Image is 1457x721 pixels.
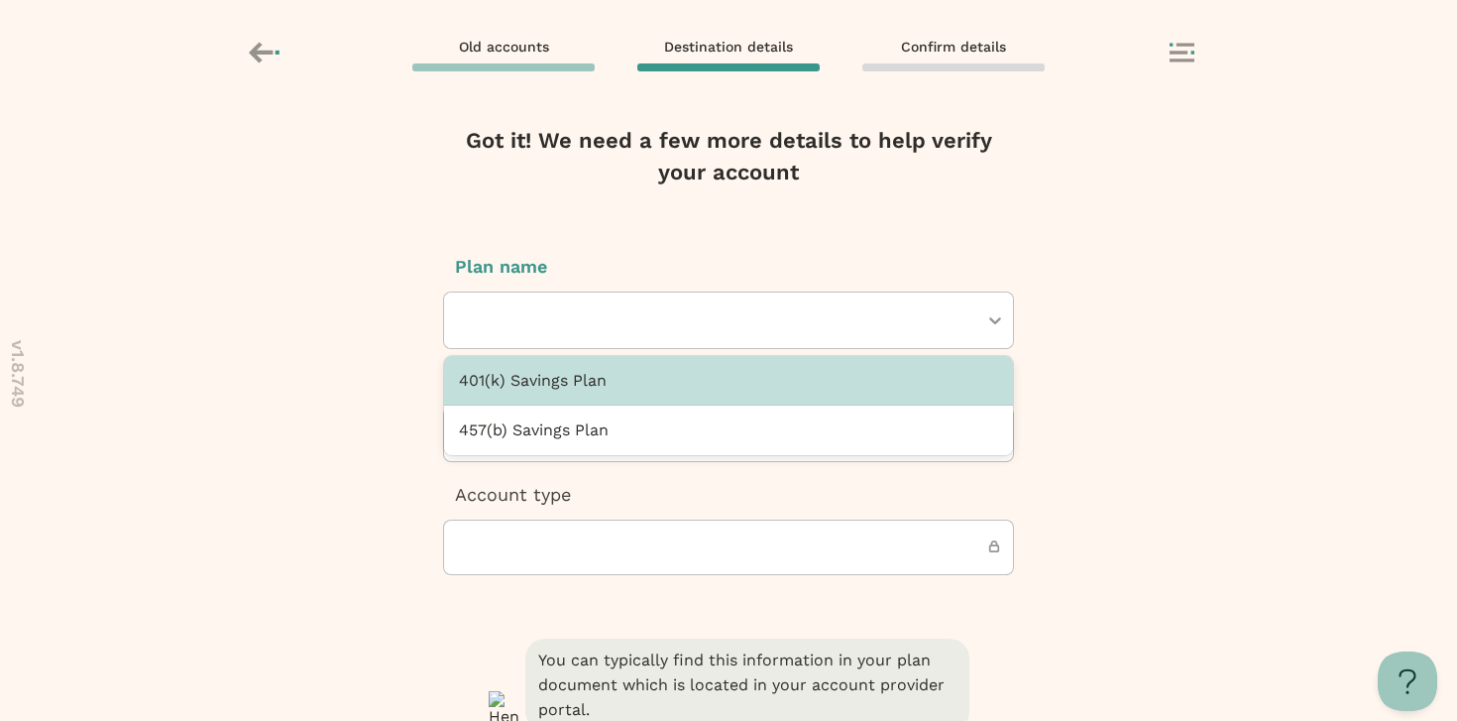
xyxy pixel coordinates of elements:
p: v 1.8.749 [5,340,31,408]
div: 401(k) Savings Plan [444,356,1013,406]
span: Confirm details [901,38,1006,56]
p: Account type [443,482,1014,508]
p: Plan number [443,369,1014,395]
h2: Got it! We need a few more details to help verify your account [445,125,1012,188]
span: Plan name [455,256,547,277]
span: Destination details [664,38,793,56]
div: 457(b) Savings Plan [444,406,1013,454]
iframe: Help Scout Beacon - Open [1378,652,1437,711]
span: Old accounts [459,38,549,56]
